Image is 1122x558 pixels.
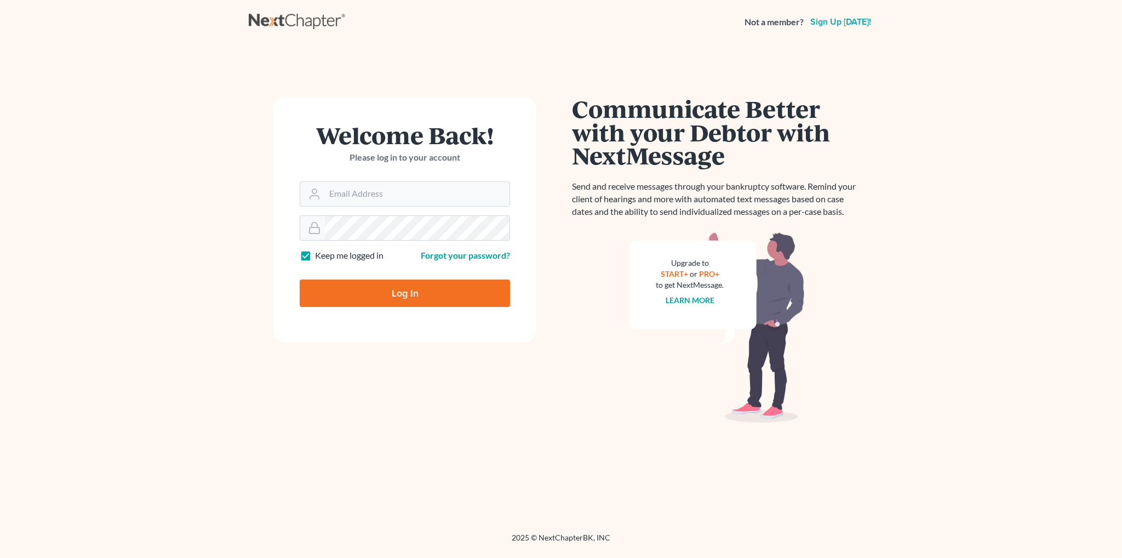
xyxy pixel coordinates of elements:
[249,532,873,552] div: 2025 © NextChapterBK, INC
[661,269,688,278] a: START+
[325,182,510,206] input: Email Address
[629,231,805,423] img: nextmessage_bg-59042aed3d76b12b5cd301f8e5b87938c9018125f34e5fa2b7a6b67550977c72.svg
[808,18,873,26] a: Sign up [DATE]!
[666,295,714,305] a: Learn more
[572,180,862,218] p: Send and receive messages through your bankruptcy software. Remind your client of hearings and mo...
[572,97,862,167] h1: Communicate Better with your Debtor with NextMessage
[656,280,724,291] div: to get NextMessage.
[690,269,697,278] span: or
[656,258,724,269] div: Upgrade to
[300,151,510,164] p: Please log in to your account
[315,249,383,262] label: Keep me logged in
[745,16,804,29] strong: Not a member?
[300,123,510,147] h1: Welcome Back!
[421,250,510,260] a: Forgot your password?
[300,280,510,307] input: Log In
[699,269,719,278] a: PRO+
